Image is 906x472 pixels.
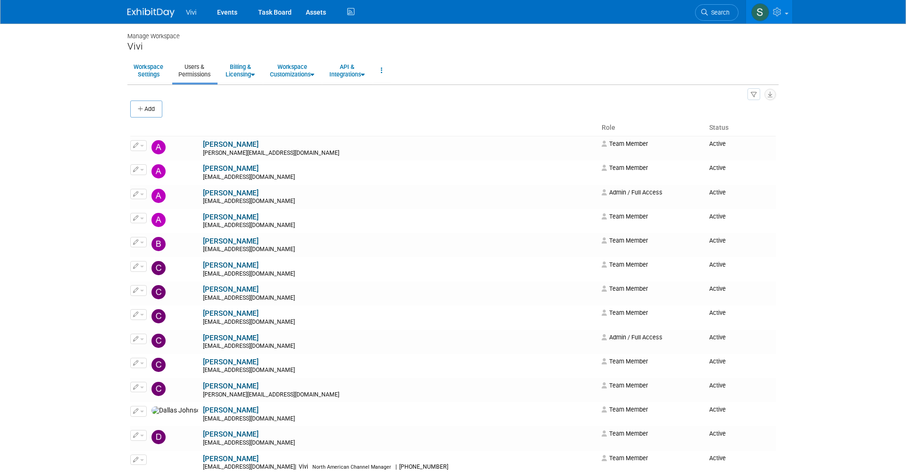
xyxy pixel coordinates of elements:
[151,164,166,178] img: Abhishek Beeravelly
[395,464,397,470] span: |
[203,439,596,447] div: [EMAIL_ADDRESS][DOMAIN_NAME]
[709,406,726,413] span: Active
[598,120,705,136] th: Role
[709,455,726,462] span: Active
[203,270,596,278] div: [EMAIL_ADDRESS][DOMAIN_NAME]
[151,261,166,275] img: Caitlin Ishibashi
[203,464,596,471] div: [EMAIL_ADDRESS][DOMAIN_NAME]
[151,406,198,415] img: Dallas Johnson
[709,430,726,437] span: Active
[203,222,596,229] div: [EMAIL_ADDRESS][DOMAIN_NAME]
[203,367,596,374] div: [EMAIL_ADDRESS][DOMAIN_NAME]
[602,358,648,365] span: Team Member
[203,150,596,157] div: [PERSON_NAME][EMAIL_ADDRESS][DOMAIN_NAME]
[709,213,726,220] span: Active
[602,213,648,220] span: Team Member
[151,237,166,251] img: Ben Straw
[709,382,726,389] span: Active
[203,295,596,302] div: [EMAIL_ADDRESS][DOMAIN_NAME]
[295,464,296,470] span: |
[203,430,259,438] a: [PERSON_NAME]
[151,334,166,348] img: Cindy Beets
[203,415,596,423] div: [EMAIL_ADDRESS][DOMAIN_NAME]
[151,189,166,203] img: Amy Barker
[264,59,320,82] a: WorkspaceCustomizations
[709,334,726,341] span: Active
[127,24,779,41] div: Manage Workspace
[203,455,259,463] a: [PERSON_NAME]
[602,140,648,147] span: Team Member
[602,382,648,389] span: Team Member
[203,406,259,414] a: [PERSON_NAME]
[203,358,259,366] a: [PERSON_NAME]
[602,334,663,341] span: Admin / Full Access
[203,246,596,253] div: [EMAIL_ADDRESS][DOMAIN_NAME]
[151,285,166,299] img: Cassie Lapp
[312,464,391,470] span: North American Channel Manager
[602,189,663,196] span: Admin / Full Access
[203,198,596,205] div: [EMAIL_ADDRESS][DOMAIN_NAME]
[151,309,166,323] img: Celeste Tracy
[203,189,259,197] a: [PERSON_NAME]
[151,358,166,372] img: Clara Greenstein
[219,59,261,82] a: Billing &Licensing
[151,430,166,444] img: Dilraj Bansal
[602,406,648,413] span: Team Member
[127,59,169,82] a: WorkspaceSettings
[203,309,259,318] a: [PERSON_NAME]
[203,164,259,173] a: [PERSON_NAME]
[602,285,648,292] span: Team Member
[709,237,726,244] span: Active
[127,8,175,17] img: ExhibitDay
[709,358,726,365] span: Active
[203,285,259,294] a: [PERSON_NAME]
[203,174,596,181] div: [EMAIL_ADDRESS][DOMAIN_NAME]
[708,9,730,16] span: Search
[602,237,648,244] span: Team Member
[709,164,726,171] span: Active
[151,140,166,154] img: Aaron Misner
[203,213,259,221] a: [PERSON_NAME]
[705,120,776,136] th: Status
[397,464,451,470] span: [PHONE_NUMBER]
[203,140,259,149] a: [PERSON_NAME]
[203,343,596,350] div: [EMAIL_ADDRESS][DOMAIN_NAME]
[709,285,726,292] span: Active
[130,101,162,118] button: Add
[323,59,371,82] a: API &Integrations
[751,3,769,21] img: Sara Membreno
[602,455,648,462] span: Team Member
[203,334,259,342] a: [PERSON_NAME]
[709,261,726,268] span: Active
[172,59,217,82] a: Users &Permissions
[602,164,648,171] span: Team Member
[709,189,726,196] span: Active
[151,455,166,469] img: Fabio Grosso
[186,8,196,16] span: Vivi
[296,464,311,470] span: Vivi
[709,309,726,316] span: Active
[695,4,738,21] a: Search
[602,430,648,437] span: Team Member
[203,319,596,326] div: [EMAIL_ADDRESS][DOMAIN_NAME]
[203,382,259,390] a: [PERSON_NAME]
[203,391,596,399] div: [PERSON_NAME][EMAIL_ADDRESS][DOMAIN_NAME]
[203,261,259,270] a: [PERSON_NAME]
[127,41,779,52] div: Vivi
[602,261,648,268] span: Team Member
[709,140,726,147] span: Active
[151,382,166,396] img: Cody Wall
[151,213,166,227] img: Annie Nguyen
[602,309,648,316] span: Team Member
[203,237,259,245] a: [PERSON_NAME]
